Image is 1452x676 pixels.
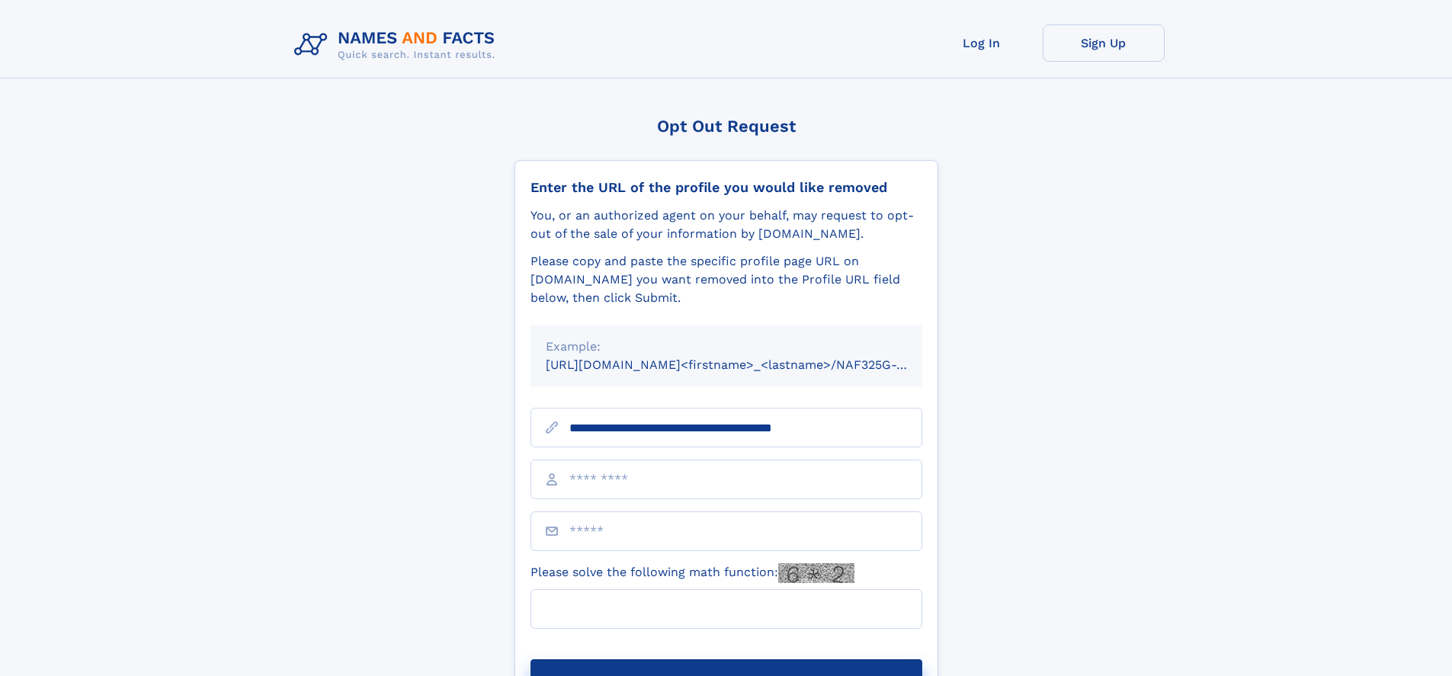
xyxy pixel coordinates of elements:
a: Log In [921,24,1043,62]
label: Please solve the following math function: [530,563,854,583]
div: Opt Out Request [514,117,938,136]
div: Example: [546,338,907,356]
img: Logo Names and Facts [288,24,508,66]
small: [URL][DOMAIN_NAME]<firstname>_<lastname>/NAF325G-xxxxxxxx [546,357,951,372]
div: You, or an authorized agent on your behalf, may request to opt-out of the sale of your informatio... [530,207,922,243]
a: Sign Up [1043,24,1165,62]
div: Please copy and paste the specific profile page URL on [DOMAIN_NAME] you want removed into the Pr... [530,252,922,307]
div: Enter the URL of the profile you would like removed [530,179,922,196]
